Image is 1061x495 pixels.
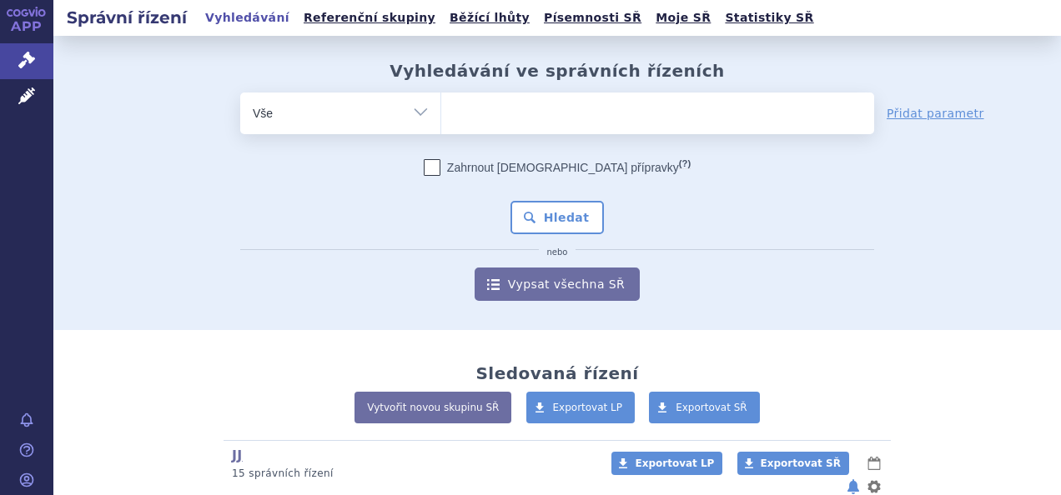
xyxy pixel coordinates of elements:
[866,453,882,473] button: lhůty
[53,6,200,29] h2: Správní řízení
[232,447,243,463] a: JJ
[355,392,511,423] a: Vytvořit novou skupinu SŘ
[887,105,984,122] a: Přidat parametr
[720,7,818,29] a: Statistiky SŘ
[611,452,722,475] a: Exportovat LP
[737,452,849,475] a: Exportovat SŘ
[649,392,760,423] a: Exportovat SŘ
[539,247,576,257] i: nebo
[390,61,725,81] h2: Vyhledávání ve správních řízeních
[475,363,638,383] h2: Sledovaná řízení
[510,201,605,234] button: Hledat
[761,457,841,469] span: Exportovat SŘ
[232,467,590,481] p: 15 správních řízení
[676,402,747,413] span: Exportovat SŘ
[445,7,535,29] a: Běžící lhůty
[424,159,691,176] label: Zahrnout [DEMOGRAPHIC_DATA] přípravky
[651,7,716,29] a: Moje SŘ
[299,7,440,29] a: Referenční skupiny
[679,158,691,169] abbr: (?)
[635,457,714,469] span: Exportovat LP
[475,267,640,301] a: Vypsat všechna SŘ
[200,7,294,29] a: Vyhledávání
[539,7,646,29] a: Písemnosti SŘ
[526,392,636,423] a: Exportovat LP
[553,402,623,413] span: Exportovat LP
